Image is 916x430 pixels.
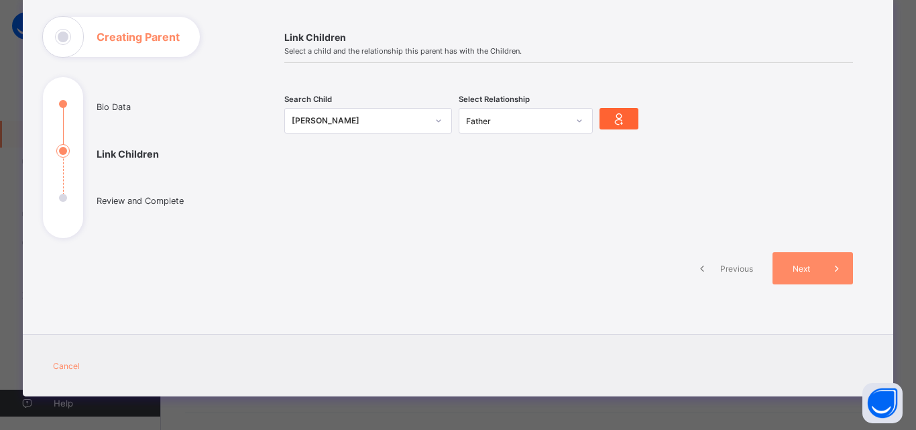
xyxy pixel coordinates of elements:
span: Cancel [53,361,80,371]
span: Link Children [284,32,853,43]
span: Select a child and the relationship this parent has with the Children. [284,46,853,56]
span: Select Relationship [459,95,530,104]
span: Previous [718,264,755,274]
span: Next [783,264,821,274]
span: Search Child [284,95,332,104]
div: Father [466,116,568,126]
div: [PERSON_NAME] [292,114,427,127]
button: Open asap [862,383,903,423]
h1: Creating Parent [97,32,180,42]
